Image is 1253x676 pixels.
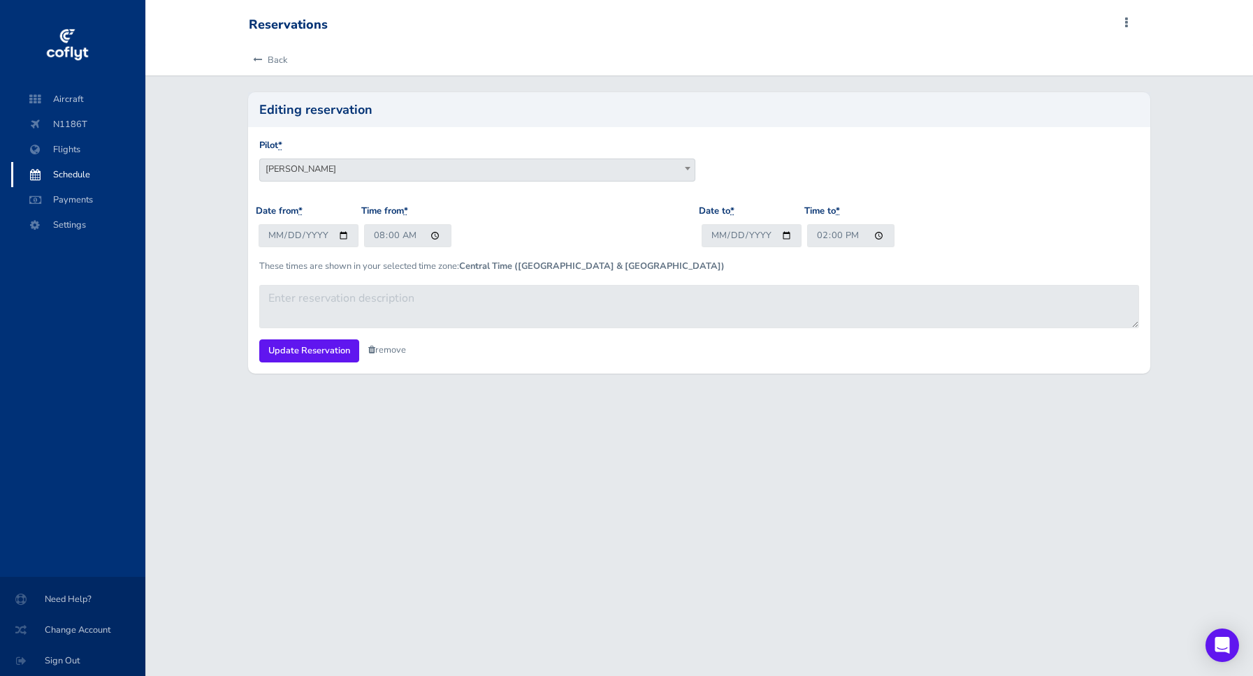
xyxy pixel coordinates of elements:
span: Sign Out [17,648,129,673]
a: Back [249,45,287,75]
p: These times are shown in your selected time zone: [259,259,1139,273]
span: Aircraft [25,87,131,112]
abbr: required [730,205,734,217]
abbr: required [836,205,840,217]
h2: Editing reservation [259,103,1139,116]
span: Change Account [17,617,129,642]
span: Payments [25,187,131,212]
input: Update Reservation [259,339,359,362]
label: Time to [804,204,840,219]
span: Need Help? [17,587,129,612]
abbr: required [404,205,408,217]
abbr: required [298,205,303,217]
span: N1186T [25,112,131,137]
span: Paolo Costa [260,159,695,179]
span: Paolo Costa [259,159,695,182]
span: Settings [25,212,131,237]
a: remove [368,344,406,356]
label: Date to [699,204,734,219]
span: Flights [25,137,131,162]
div: Open Intercom Messenger [1205,629,1239,662]
label: Time from [361,204,408,219]
abbr: required [278,139,282,152]
img: coflyt logo [44,24,90,66]
div: Reservations [249,17,328,33]
label: Pilot [259,138,282,153]
b: Central Time ([GEOGRAPHIC_DATA] & [GEOGRAPHIC_DATA]) [459,260,725,272]
span: Schedule [25,162,131,187]
label: Date from [256,204,303,219]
